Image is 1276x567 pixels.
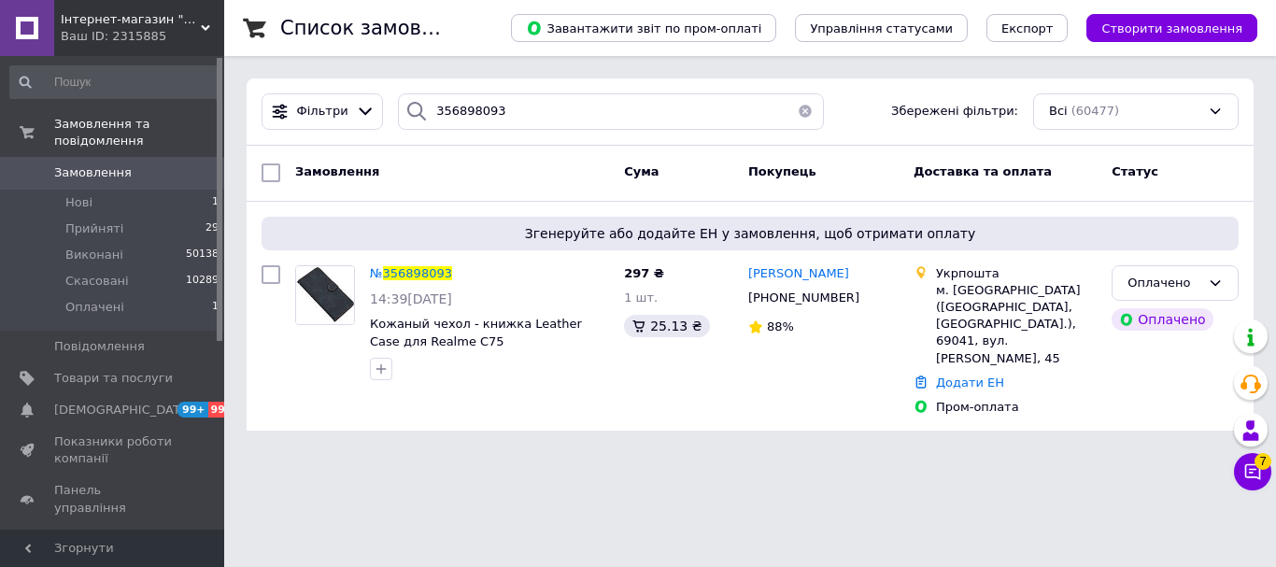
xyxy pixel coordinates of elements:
div: 25.13 ₴ [624,315,709,337]
span: 99+ [208,402,239,418]
span: Всі [1049,103,1068,120]
span: 297 ₴ [624,266,664,280]
span: Фільтри [297,103,348,120]
span: 1 шт. [624,291,658,305]
span: Замовлення [54,164,132,181]
div: Ваш ID: 2315885 [61,28,224,45]
span: 1 [212,299,219,316]
button: Завантажити звіт по пром-оплаті [511,14,776,42]
span: Збережені фільтри: [891,103,1018,120]
div: Пром-оплата [936,399,1097,416]
span: 356898093 [383,266,452,280]
button: Управління статусами [795,14,968,42]
input: Пошук за номером замовлення, ПІБ покупця, номером телефону, Email, номером накладної [398,93,824,130]
span: 7 [1255,452,1271,469]
button: Очистить [787,93,824,130]
span: Виконані [65,247,123,263]
span: 50138 [186,247,219,263]
span: 99+ [177,402,208,418]
span: Згенеруйте або додайте ЕН у замовлення, щоб отримати оплату [269,224,1231,243]
span: 88% [767,319,794,333]
span: Статус [1112,164,1158,178]
a: [PERSON_NAME] [748,265,849,283]
span: № [370,266,383,280]
span: Створити замовлення [1101,21,1242,35]
span: Панель управління [54,482,173,516]
span: Завантажити звіт по пром-оплаті [526,20,761,36]
img: Фото товару [296,266,354,324]
span: 29 [206,220,219,237]
span: Cума [624,164,659,178]
div: Оплачено [1112,308,1212,331]
span: 14:39[DATE] [370,291,452,306]
a: Додати ЕН [936,376,1004,390]
span: [DEMOGRAPHIC_DATA] [54,402,192,418]
span: Інтернет-магазин "ВСТ-ШОП" [61,11,201,28]
span: [PHONE_NUMBER] [748,291,859,305]
span: Замовлення [295,164,379,178]
div: Оплачено [1127,274,1200,293]
span: Замовлення та повідомлення [54,116,224,149]
span: Скасовані [65,273,129,290]
span: Доставка та оплата [914,164,1052,178]
span: Нові [65,194,92,211]
input: Пошук [9,65,220,99]
a: №356898093 [370,266,452,280]
span: 1 [212,194,219,211]
span: Прийняті [65,220,123,237]
button: Експорт [986,14,1069,42]
span: [PERSON_NAME] [748,266,849,280]
span: Товари та послуги [54,370,173,387]
a: Створити замовлення [1068,21,1257,35]
span: Оплачені [65,299,124,316]
div: Укрпошта [936,265,1097,282]
span: Показники роботи компанії [54,433,173,467]
button: Чат з покупцем7 [1234,453,1271,490]
button: Створити замовлення [1086,14,1257,42]
a: Фото товару [295,265,355,325]
h1: Список замовлень [280,17,470,39]
a: Кожаный чехол - книжка Leather Case для Realme C75 [370,317,582,348]
div: м. [GEOGRAPHIC_DATA] ([GEOGRAPHIC_DATA], [GEOGRAPHIC_DATA].), 69041, вул. [PERSON_NAME], 45 [936,282,1097,367]
span: Управління статусами [810,21,953,35]
span: Покупець [748,164,816,178]
span: Експорт [1001,21,1054,35]
span: (60477) [1071,104,1120,118]
span: Повідомлення [54,338,145,355]
span: 10289 [186,273,219,290]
